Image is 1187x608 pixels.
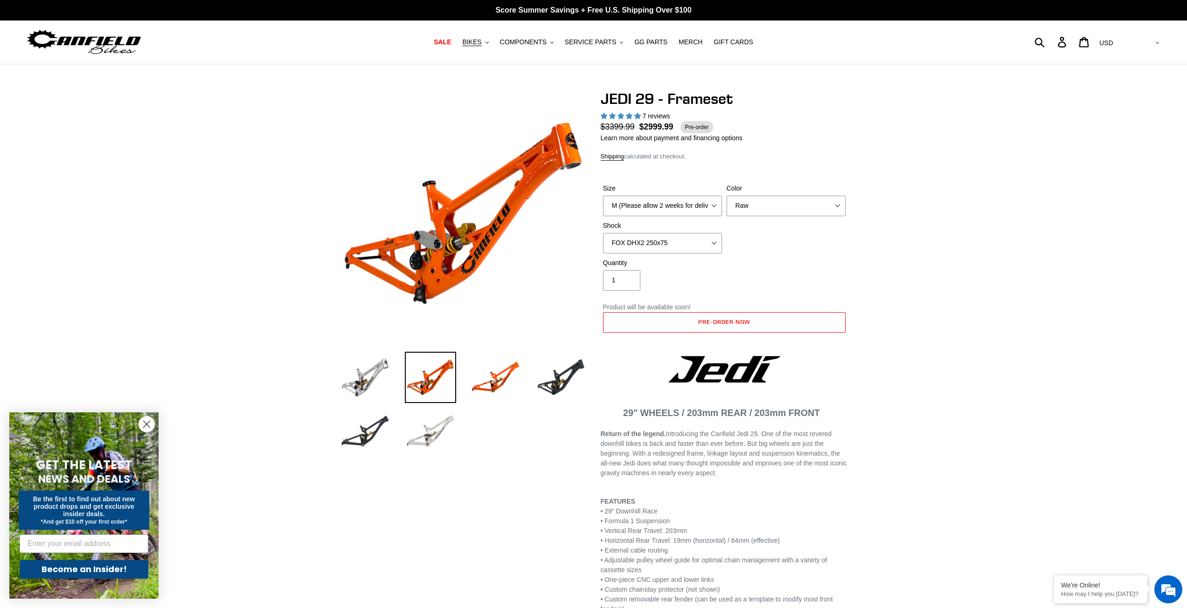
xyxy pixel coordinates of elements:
[601,112,643,120] span: 5.00 stars
[340,352,391,403] img: Load image into Gallery viewer, JEDI 29 - Frameset
[20,560,148,579] button: Become an Insider!
[601,430,847,477] span: Introducing the Canfield Jedi 29. One of the most revered downhill bikes is back and faster than ...
[340,406,391,457] img: Load image into Gallery viewer, JEDI 29 - Frameset
[674,36,707,48] a: MERCH
[405,352,456,403] img: Load image into Gallery viewer, JEDI 29 - Frameset
[630,36,672,48] a: GG PARTS
[565,38,616,46] span: SERVICE PARTS
[601,556,827,574] span: • Adjustable pulley wheel guide for optimal chain management with a variety of cassette sizes
[1040,32,1063,52] input: Search
[601,576,715,583] span: • One-piece CNC upper and lower links
[535,352,587,403] img: Load image into Gallery viewer, JEDI 29 - Frameset
[601,507,658,515] span: • 29” Downhill Race
[470,352,521,403] img: Load image into Gallery viewer, JEDI 29 - Frameset
[26,27,142,57] img: Canfield Bikes
[601,90,848,108] h1: JEDI 29 - Frameset
[20,534,148,553] input: Enter your email address
[603,184,722,193] label: Size
[601,121,639,133] span: $3399.99
[601,498,635,505] b: FEATURES
[601,134,743,142] a: Learn more about payment and financing options
[429,36,456,48] a: SALE
[698,318,750,325] span: Pre-order now
[41,519,127,525] span: *And get $10 off your first order*
[603,302,846,312] p: Product will be available soon!
[601,547,668,554] span: • External cable routing
[603,258,722,268] label: Quantity
[560,36,628,48] button: SERVICE PARTS
[603,221,722,231] label: Shock
[495,36,558,48] button: COMPONENTS
[680,121,714,133] span: Pre-order
[139,416,155,432] button: Close dialog
[405,406,456,457] img: Load image into Gallery viewer, JEDI 29 - Frameset
[679,38,702,46] span: MERCH
[601,527,780,544] span: • Vertical Rear Travel: 203mm • Horizontal Rear Travel: 19mm (horizontal) / 64mm (effective)
[603,312,846,333] button: Add to cart
[1061,590,1140,597] p: How may I help you today?
[642,112,670,120] span: 7 reviews
[623,408,820,418] span: 29" WHEELS / 203mm REAR / 203mm FRONT
[601,517,670,525] span: • Formula 1 Suspension
[727,184,846,193] label: Color
[36,457,132,473] span: GET THE LATEST
[639,121,673,133] span: $2999.99
[434,38,451,46] span: SALE
[33,495,135,518] span: Be the first to find out about new product drops and get exclusive insider deals.
[601,430,666,437] b: Return of the legend.
[714,38,753,46] span: GIFT CARDS
[462,38,481,46] span: BIKES
[634,38,667,46] span: GG PARTS
[1061,581,1140,589] div: We're Online!
[601,586,720,593] span: • Custom chainstay protector (not shown)
[38,471,130,486] span: NEWS AND DEALS
[601,152,848,161] div: calculated at checkout.
[709,36,758,48] a: GIFT CARDS
[500,38,547,46] span: COMPONENTS
[601,153,625,161] a: Shipping
[458,36,493,48] button: BIKES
